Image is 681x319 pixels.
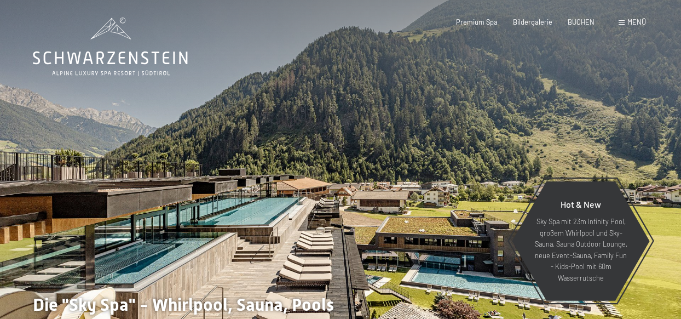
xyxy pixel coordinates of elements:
[561,199,601,209] span: Hot & New
[533,216,628,283] p: Sky Spa mit 23m Infinity Pool, großem Whirlpool und Sky-Sauna, Sauna Outdoor Lounge, neue Event-S...
[456,18,498,26] a: Premium Spa
[568,18,595,26] a: BUCHEN
[511,181,650,301] a: Hot & New Sky Spa mit 23m Infinity Pool, großem Whirlpool und Sky-Sauna, Sauna Outdoor Lounge, ne...
[627,18,646,26] span: Menü
[513,18,552,26] a: Bildergalerie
